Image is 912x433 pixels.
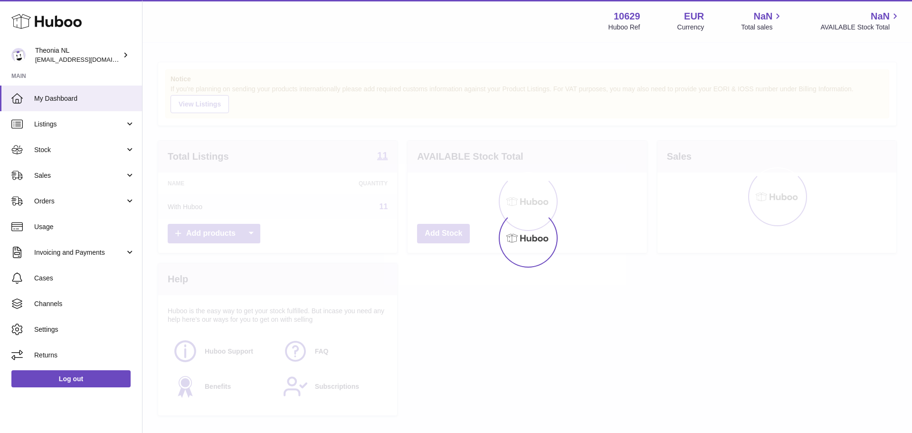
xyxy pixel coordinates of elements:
[34,299,135,308] span: Channels
[741,23,783,32] span: Total sales
[34,248,125,257] span: Invoicing and Payments
[34,94,135,103] span: My Dashboard
[34,222,135,231] span: Usage
[614,10,640,23] strong: 10629
[11,370,131,387] a: Log out
[34,171,125,180] span: Sales
[34,274,135,283] span: Cases
[684,10,704,23] strong: EUR
[820,23,901,32] span: AVAILABLE Stock Total
[11,48,26,62] img: internalAdmin-10629@internal.huboo.com
[608,23,640,32] div: Huboo Ref
[753,10,772,23] span: NaN
[741,10,783,32] a: NaN Total sales
[34,351,135,360] span: Returns
[35,46,121,64] div: Theonia NL
[34,197,125,206] span: Orders
[34,145,125,154] span: Stock
[677,23,704,32] div: Currency
[34,120,125,129] span: Listings
[35,56,140,63] span: [EMAIL_ADDRESS][DOMAIN_NAME]
[820,10,901,32] a: NaN AVAILABLE Stock Total
[871,10,890,23] span: NaN
[34,325,135,334] span: Settings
